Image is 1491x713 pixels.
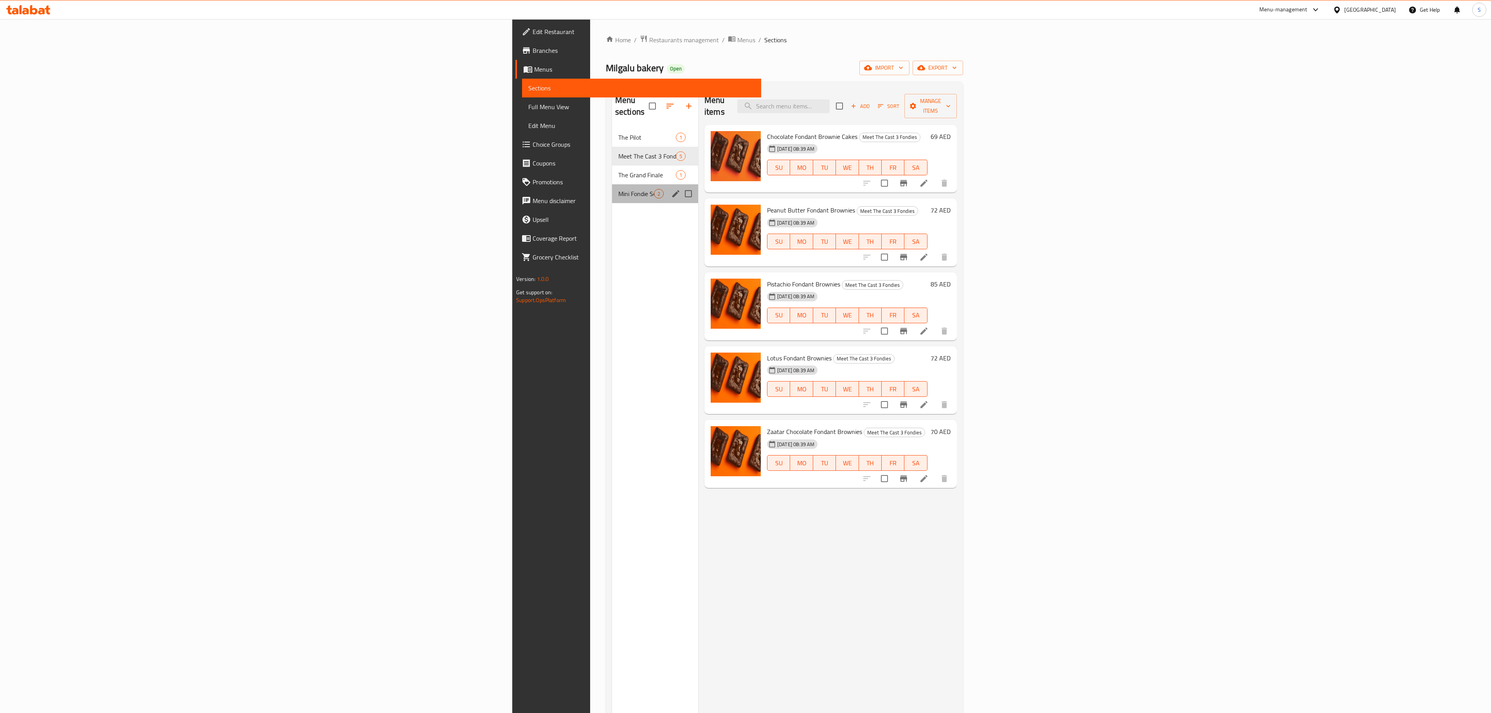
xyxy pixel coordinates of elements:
[839,310,855,321] span: WE
[515,229,761,248] a: Coverage Report
[644,98,661,114] span: Select all sections
[859,133,920,142] div: Meet The Cast 3 Fondies
[857,207,918,216] span: Meet The Cast 3 Fondies
[767,381,790,397] button: SU
[767,308,790,323] button: SU
[790,308,813,323] button: MO
[774,441,818,448] span: [DATE] 08:39 AM
[862,236,879,247] span: TH
[836,234,859,249] button: WE
[935,469,954,488] button: delete
[676,171,685,179] span: 1
[679,97,698,115] button: Add section
[885,310,901,321] span: FR
[885,457,901,469] span: FR
[813,308,836,323] button: TU
[842,280,903,290] div: Meet The Cast 3 Fondies
[515,135,761,154] a: Choice Groups
[771,384,787,395] span: SU
[894,469,913,488] button: Branch-specific-item
[876,470,893,487] span: Select to update
[522,97,761,116] a: Full Menu View
[515,154,761,173] a: Coupons
[908,162,924,173] span: SA
[848,100,873,112] button: Add
[771,310,787,321] span: SU
[935,395,954,414] button: delete
[904,234,927,249] button: SA
[931,353,951,364] h6: 72 AED
[885,384,901,395] span: FR
[913,61,963,75] button: export
[515,41,761,60] a: Branches
[790,455,813,471] button: MO
[911,96,951,116] span: Manage items
[859,308,882,323] button: TH
[790,381,813,397] button: MO
[839,457,855,469] span: WE
[876,249,893,265] span: Select to update
[528,121,755,130] span: Edit Menu
[842,281,903,290] span: Meet The Cast 3 Fondies
[711,426,761,476] img: Zaatar Chocolate Fondant Brownies
[618,189,654,198] span: Mini Fondie Series
[793,236,810,247] span: MO
[612,128,698,147] div: The Pilot1
[908,457,924,469] span: SA
[859,234,882,249] button: TH
[793,162,810,173] span: MO
[894,248,913,266] button: Branch-specific-item
[935,174,954,193] button: delete
[904,308,927,323] button: SA
[919,63,957,73] span: export
[864,428,925,437] div: Meet The Cast 3 Fondies
[931,205,951,216] h6: 72 AED
[873,100,904,112] span: Sort items
[935,322,954,340] button: delete
[862,457,879,469] span: TH
[935,248,954,266] button: delete
[836,308,859,323] button: WE
[767,204,855,216] span: Peanut Butter Fondant Brownies
[612,166,698,184] div: The Grand Finale1
[618,170,676,180] span: The Grand Finale
[793,457,810,469] span: MO
[618,151,676,161] span: Meet The Cast 3 Fondies
[774,293,818,300] span: [DATE] 08:39 AM
[533,140,755,149] span: Choice Groups
[834,354,894,363] span: Meet The Cast 3 Fondies
[522,116,761,135] a: Edit Menu
[774,367,818,374] span: [DATE] 08:39 AM
[919,400,929,409] a: Edit menu item
[767,160,790,175] button: SU
[904,455,927,471] button: SA
[816,162,833,173] span: TU
[839,162,855,173] span: WE
[771,162,787,173] span: SU
[839,384,855,395] span: WE
[676,151,686,161] div: items
[831,98,848,114] span: Select section
[533,215,755,224] span: Upsell
[533,46,755,55] span: Branches
[882,234,904,249] button: FR
[767,278,840,290] span: Pistachio Fondant Brownies
[1478,5,1481,14] span: S
[711,279,761,329] img: Pistachio Fondant Brownies
[612,184,698,203] div: Mini Fondie Series2edit
[908,236,924,247] span: SA
[836,455,859,471] button: WE
[904,94,957,118] button: Manage items
[771,457,787,469] span: SU
[661,97,679,115] span: Sort sections
[908,310,924,321] span: SA
[767,352,832,364] span: Lotus Fondant Brownies
[894,395,913,414] button: Branch-specific-item
[612,125,698,206] nav: Menu sections
[816,310,833,321] span: TU
[774,145,818,153] span: [DATE] 08:39 AM
[919,326,929,336] a: Edit menu item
